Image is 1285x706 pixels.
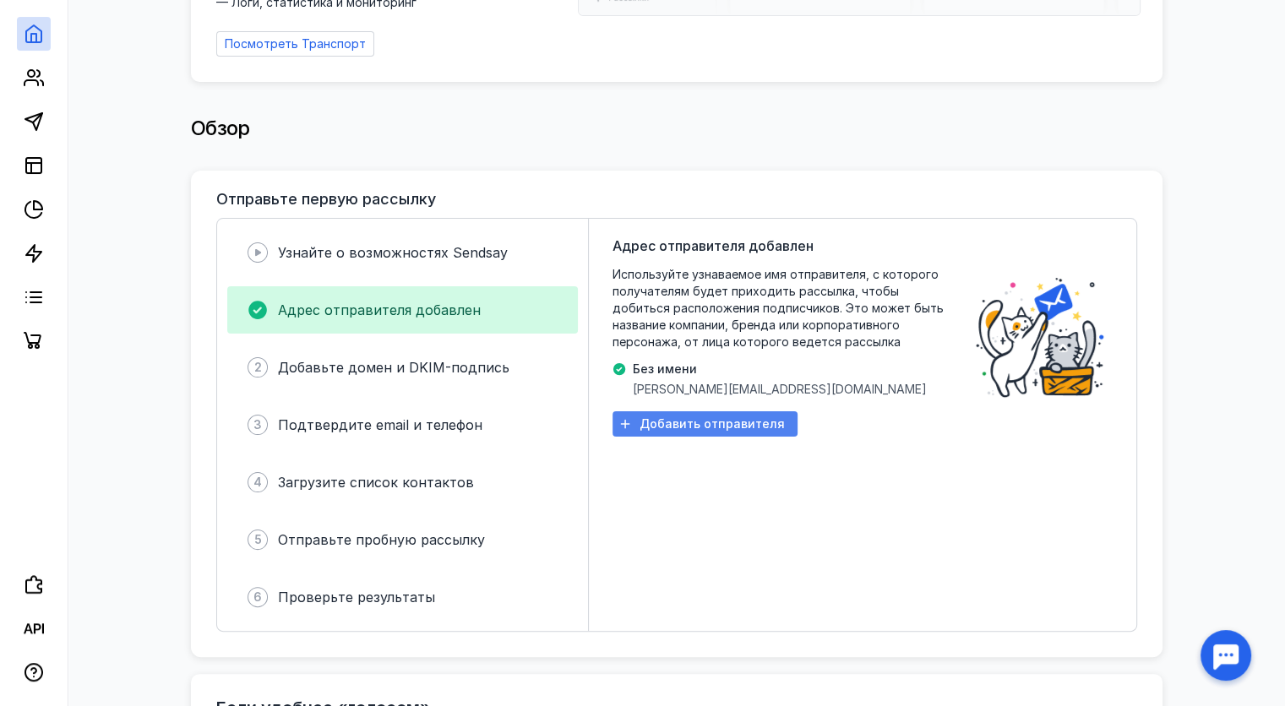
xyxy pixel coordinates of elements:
span: 5 [254,531,262,548]
a: Посмотреть Транспорт [216,31,374,57]
span: Добавить отправителя [640,417,785,432]
span: Проверьте результаты [278,589,435,606]
span: Посмотреть Транспорт [225,37,366,52]
h3: Отправьте первую рассылку [216,191,436,208]
span: 6 [253,589,262,606]
span: Адрес отправителя добавлен [613,236,814,256]
span: Обзор [191,116,250,140]
img: poster [967,266,1113,410]
span: 4 [253,474,262,491]
span: [PERSON_NAME][EMAIL_ADDRESS][DOMAIN_NAME] [633,381,927,398]
span: 3 [253,416,262,433]
span: Загрузите список контактов [278,474,474,491]
span: Добавьте домен и DKIM-подпись [278,359,509,376]
span: 2 [254,359,262,376]
button: Добавить отправителя [613,411,798,437]
span: Отправьте пробную рассылку [278,531,485,548]
span: Используйте узнаваемое имя отправителя, с которого получателям будет приходить рассылка, чтобы до... [613,266,950,350]
span: Узнайте о возможностях Sendsay [278,244,508,261]
span: Без имени [633,361,927,377]
span: Подтвердите email и телефон [278,416,482,433]
span: Адрес отправителя добавлен [278,301,481,318]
